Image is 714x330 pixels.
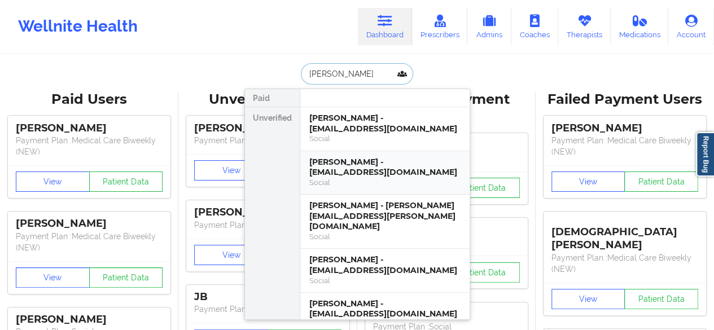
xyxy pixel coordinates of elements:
[186,91,349,108] div: Unverified Users
[551,217,698,252] div: [DEMOGRAPHIC_DATA][PERSON_NAME]
[89,171,163,192] button: Patient Data
[194,135,341,146] p: Payment Plan : Unmatched Plan
[245,89,300,107] div: Paid
[624,289,698,309] button: Patient Data
[194,219,341,231] p: Payment Plan : Unmatched Plan
[194,206,341,219] div: [PERSON_NAME]
[412,8,468,45] a: Prescribers
[551,135,698,157] p: Payment Plan : Medical Care Biweekly (NEW)
[551,122,698,135] div: [PERSON_NAME]
[194,291,341,303] div: JB
[309,113,461,134] div: [PERSON_NAME] - [EMAIL_ADDRESS][DOMAIN_NAME]
[309,276,461,285] div: Social
[16,217,163,230] div: [PERSON_NAME]
[467,8,511,45] a: Admins
[309,157,461,178] div: [PERSON_NAME] - [EMAIL_ADDRESS][DOMAIN_NAME]
[16,231,163,253] p: Payment Plan : Medical Care Biweekly (NEW)
[16,135,163,157] p: Payment Plan : Medical Care Biweekly (NEW)
[16,313,163,326] div: [PERSON_NAME]
[16,267,90,288] button: View
[511,8,558,45] a: Coaches
[194,303,341,315] p: Payment Plan : Unmatched Plan
[611,8,669,45] a: Medications
[668,8,714,45] a: Account
[309,134,461,143] div: Social
[624,171,698,192] button: Patient Data
[309,298,461,319] div: [PERSON_NAME] - [EMAIL_ADDRESS][DOMAIN_NAME]
[89,267,163,288] button: Patient Data
[358,8,412,45] a: Dashboard
[194,245,268,265] button: View
[309,232,461,241] div: Social
[309,200,461,232] div: [PERSON_NAME] - [PERSON_NAME][EMAIL_ADDRESS][PERSON_NAME][DOMAIN_NAME]
[446,262,520,283] button: Patient Data
[16,122,163,135] div: [PERSON_NAME]
[446,178,520,198] button: Patient Data
[194,122,341,135] div: [PERSON_NAME]
[551,171,625,192] button: View
[194,160,268,181] button: View
[8,91,170,108] div: Paid Users
[16,171,90,192] button: View
[558,8,611,45] a: Therapists
[551,289,625,309] button: View
[551,252,698,275] p: Payment Plan : Medical Care Biweekly (NEW)
[309,254,461,275] div: [PERSON_NAME] - [EMAIL_ADDRESS][DOMAIN_NAME]
[696,132,714,177] a: Report Bug
[309,178,461,187] div: Social
[544,91,706,108] div: Failed Payment Users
